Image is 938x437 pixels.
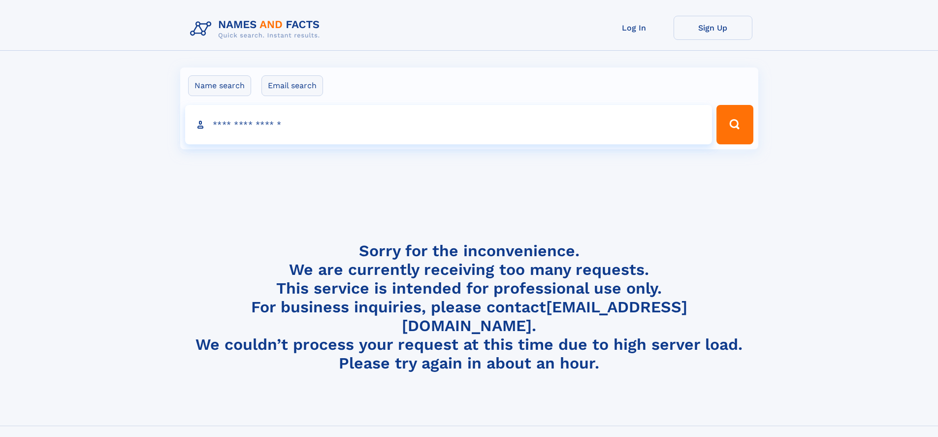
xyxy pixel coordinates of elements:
[674,16,752,40] a: Sign Up
[186,241,752,373] h4: Sorry for the inconvenience. We are currently receiving too many requests. This service is intend...
[595,16,674,40] a: Log In
[716,105,753,144] button: Search Button
[185,105,712,144] input: search input
[188,75,251,96] label: Name search
[402,298,687,335] a: [EMAIL_ADDRESS][DOMAIN_NAME]
[186,16,328,42] img: Logo Names and Facts
[261,75,323,96] label: Email search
